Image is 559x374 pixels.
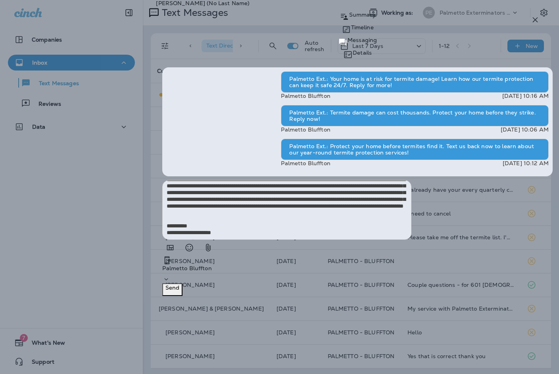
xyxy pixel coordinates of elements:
div: Palmetto Ext.: Your home is at risk for termite damage! Learn how our termite protection can keep... [281,71,549,93]
div: Palmetto Ext.: Termite damage can cost thousands. Protect your home before they strike. Reply now! [281,105,549,126]
p: [DATE] 10:16 AM [502,93,549,99]
p: Palmetto Bluffton [281,93,330,99]
div: +1 (843) 604-3631 [162,256,553,283]
p: [DATE] 10:12 AM [503,160,549,166]
button: Select an emoji [181,240,197,256]
p: Timeline [351,24,374,31]
p: Send [165,284,179,291]
button: Send [162,283,182,296]
p: Messaging [348,37,377,43]
p: Palmetto Bluffton [281,126,330,133]
p: Palmetto Bluffton [281,160,330,166]
p: Details [353,50,372,56]
div: Palmetto Ext.: Protect your home before termites find it. Text us back now to learn about our yea... [281,139,549,160]
button: Add in a premade template [162,240,178,256]
p: [DATE] 10:06 AM [501,126,549,133]
p: Palmetto Bluffton [162,265,553,271]
p: Summary [349,11,376,18]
